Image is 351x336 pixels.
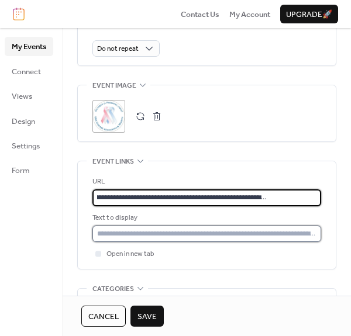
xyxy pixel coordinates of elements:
[12,91,32,102] span: Views
[92,283,134,295] span: Categories
[181,8,219,20] a: Contact Us
[5,161,53,179] a: Form
[229,9,270,20] span: My Account
[5,86,53,105] a: Views
[286,9,332,20] span: Upgrade 🚀
[88,311,119,323] span: Cancel
[5,62,53,81] a: Connect
[12,116,35,127] span: Design
[97,42,139,56] span: Do not repeat
[5,37,53,56] a: My Events
[13,8,25,20] img: logo
[92,156,134,168] span: Event links
[229,8,270,20] a: My Account
[12,66,41,78] span: Connect
[81,306,126,327] button: Cancel
[5,112,53,130] a: Design
[181,9,219,20] span: Contact Us
[12,165,30,176] span: Form
[106,248,154,260] span: Open in new tab
[92,212,319,224] div: Text to display
[92,20,153,32] span: Recurring event
[92,80,136,92] span: Event image
[92,100,125,133] div: ;
[12,140,40,152] span: Settings
[5,136,53,155] a: Settings
[280,5,338,23] button: Upgrade🚀
[12,41,46,53] span: My Events
[130,306,164,327] button: Save
[92,176,319,188] div: URL
[137,311,157,323] span: Save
